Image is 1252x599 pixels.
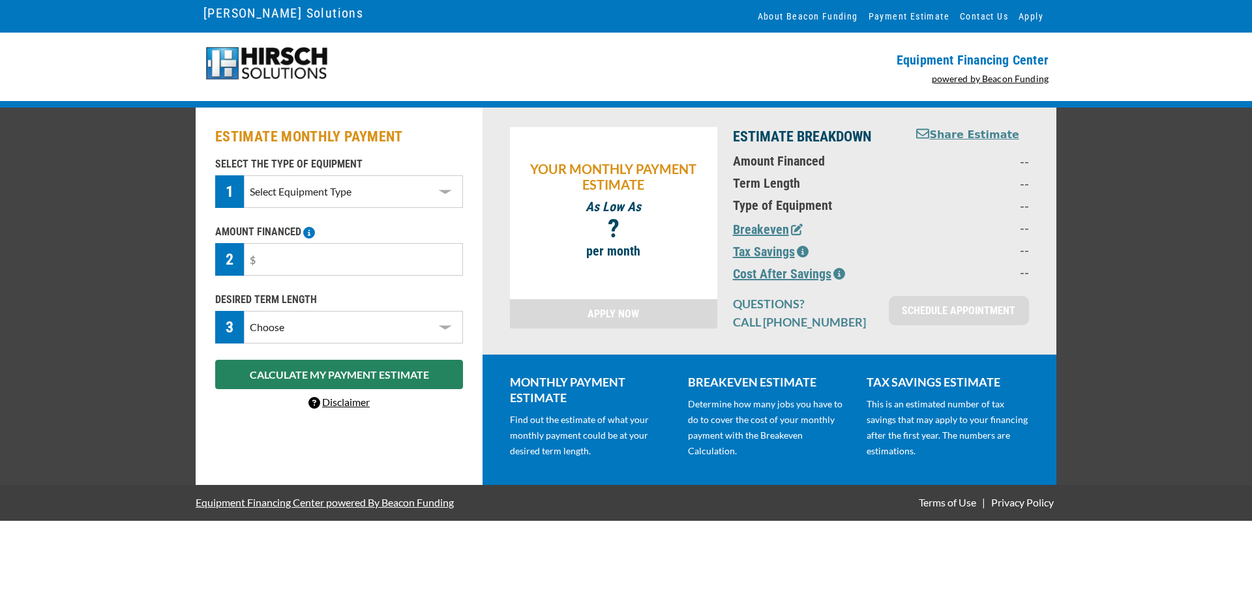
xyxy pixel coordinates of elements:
[215,311,244,343] div: 3
[915,175,1029,191] p: --
[915,153,1029,169] p: --
[733,264,845,284] button: Cost After Savings
[510,412,672,459] p: Find out the estimate of what your monthly payment could be at your desired term length.
[196,486,454,518] a: Equipment Financing Center powered By Beacon Funding
[733,296,873,312] p: QUESTIONS?
[915,264,1029,280] p: --
[688,374,850,390] p: BREAKEVEN ESTIMATE
[244,243,463,276] input: $
[308,396,370,408] a: Disclaimer
[982,496,985,508] span: |
[733,175,899,191] p: Term Length
[203,2,363,24] a: [PERSON_NAME] Solutions
[733,242,809,261] button: Tax Savings
[915,242,1029,257] p: --
[867,374,1029,390] p: TAX SAVINGS ESTIMATE
[215,175,244,208] div: 1
[733,153,899,169] p: Amount Financed
[688,396,850,459] p: Determine how many jobs you have to do to cover the cost of your monthly payment with the Breakev...
[915,197,1029,213] p: --
[916,127,1019,143] button: Share Estimate
[215,156,463,172] p: SELECT THE TYPE OF EQUIPMENT
[733,127,899,147] p: ESTIMATE BREAKDOWN
[203,46,329,81] img: Hirsch-logo-55px.png
[516,199,711,214] p: As Low As
[516,221,711,237] p: ?
[916,496,979,508] a: Terms of Use
[215,224,463,240] p: AMOUNT FINANCED
[889,296,1029,325] a: SCHEDULE APPOINTMENT
[733,220,803,239] button: Breakeven
[215,243,244,276] div: 2
[932,73,1049,84] a: powered by Beacon Funding
[733,314,873,330] p: CALL [PHONE_NUMBER]
[516,243,711,259] p: per month
[510,299,717,329] a: APPLY NOW
[634,52,1049,68] p: Equipment Financing Center
[915,220,1029,235] p: --
[516,161,711,192] p: YOUR MONTHLY PAYMENT ESTIMATE
[733,197,899,213] p: Type of Equipment
[215,360,463,389] button: CALCULATE MY PAYMENT ESTIMATE
[510,374,672,405] p: MONTHLY PAYMENT ESTIMATE
[215,127,463,147] h2: ESTIMATE MONTHLY PAYMENT
[989,496,1056,508] a: Privacy Policy
[215,292,463,308] p: DESIRED TERM LENGTH
[867,396,1029,459] p: This is an estimated number of tax savings that may apply to your financing after the first year....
